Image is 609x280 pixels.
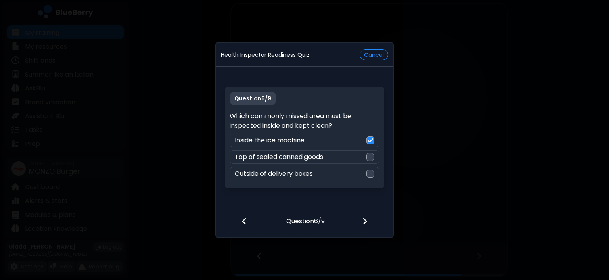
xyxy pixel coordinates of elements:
[360,49,388,60] button: Cancel
[230,92,276,105] p: Question 6 / 9
[241,217,247,226] img: file icon
[235,152,323,162] p: Top of sealed canned goods
[286,207,325,226] p: Question 6 / 9
[362,217,368,226] img: file icon
[235,136,304,145] p: Inside the ice machine
[221,51,310,58] p: Health Inspector Readiness Quiz
[230,111,379,130] p: Which commonly missed area must be inspected inside and kept clean?
[368,137,373,144] img: check
[235,169,313,178] p: Outside of delivery boxes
